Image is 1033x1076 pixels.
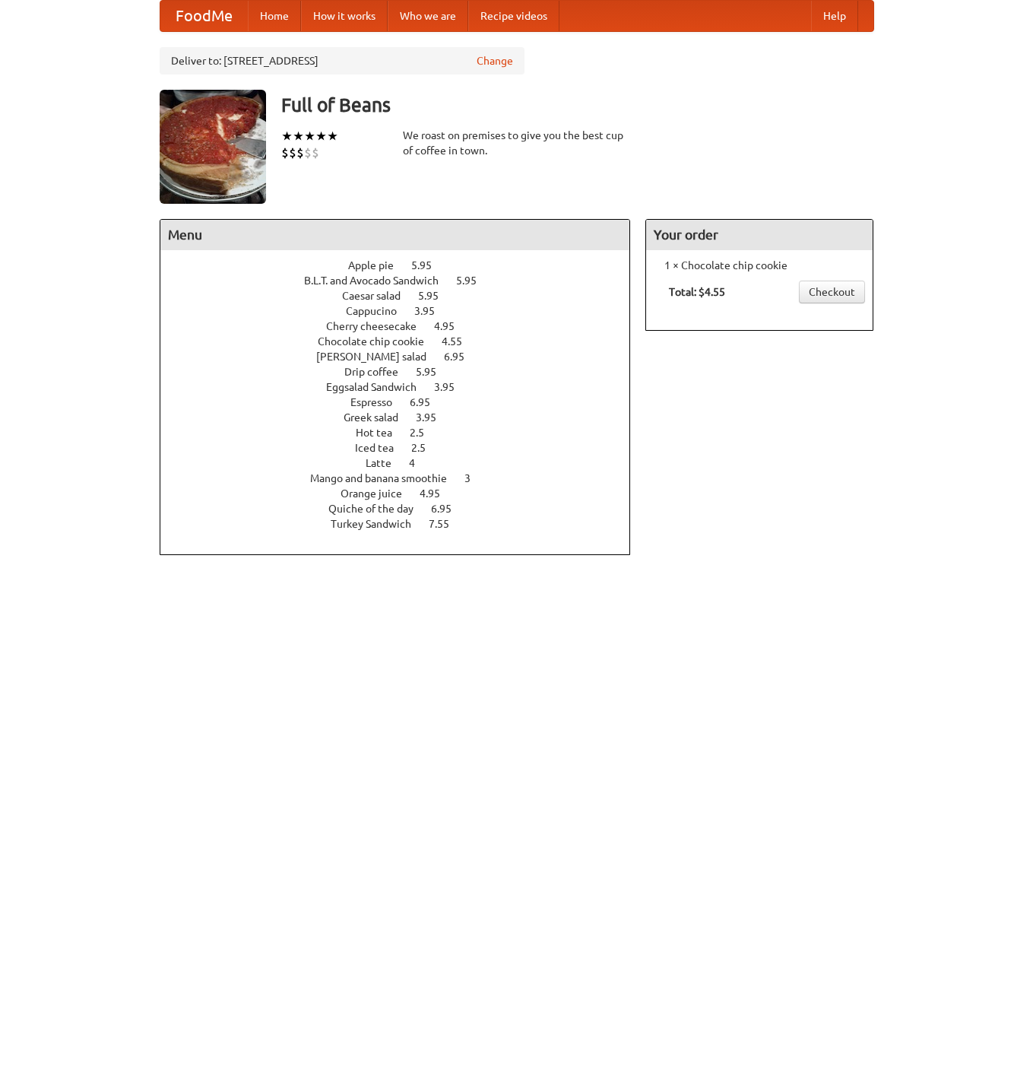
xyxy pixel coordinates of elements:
[293,128,304,144] li: ★
[326,320,432,332] span: Cherry cheesecake
[654,258,865,273] li: 1 × Chocolate chip cookie
[304,275,505,287] a: B.L.T. and Avocado Sandwich 5.95
[331,518,426,530] span: Turkey Sandwich
[312,144,319,161] li: $
[281,90,874,120] h3: Full of Beans
[411,442,441,454] span: 2.5
[348,259,409,271] span: Apple pie
[346,305,412,317] span: Cappucino
[342,290,416,302] span: Caesar salad
[348,259,460,271] a: Apple pie 5.95
[355,442,454,454] a: Iced tea 2.5
[328,503,480,515] a: Quiche of the day 6.95
[160,220,630,250] h4: Menu
[160,90,266,204] img: angular.jpg
[316,351,442,363] span: [PERSON_NAME] salad
[411,259,447,271] span: 5.95
[327,128,338,144] li: ★
[346,305,463,317] a: Cappucino 3.95
[355,442,409,454] span: Iced tea
[341,487,417,500] span: Orange juice
[318,335,490,348] a: Chocolate chip cookie 4.55
[366,457,443,469] a: Latte 4
[799,281,865,303] a: Checkout
[304,128,315,144] li: ★
[316,351,493,363] a: [PERSON_NAME] salad 6.95
[160,1,248,31] a: FoodMe
[431,503,467,515] span: 6.95
[444,351,480,363] span: 6.95
[414,305,450,317] span: 3.95
[331,518,477,530] a: Turkey Sandwich 7.55
[350,396,407,408] span: Espresso
[318,335,439,348] span: Chocolate chip cookie
[344,411,464,424] a: Greek salad 3.95
[344,366,464,378] a: Drip coffee 5.95
[344,411,414,424] span: Greek salad
[477,53,513,68] a: Change
[420,487,455,500] span: 4.95
[464,472,486,484] span: 3
[403,128,631,158] div: We roast on premises to give you the best cup of coffee in town.
[160,47,524,75] div: Deliver to: [STREET_ADDRESS]
[416,411,452,424] span: 3.95
[289,144,296,161] li: $
[409,457,430,469] span: 4
[326,381,483,393] a: Eggsalad Sandwich 3.95
[344,366,414,378] span: Drip coffee
[281,144,289,161] li: $
[434,320,470,332] span: 4.95
[328,503,429,515] span: Quiche of the day
[356,427,407,439] span: Hot tea
[442,335,477,348] span: 4.55
[416,366,452,378] span: 5.95
[304,275,454,287] span: B.L.T. and Avocado Sandwich
[456,275,492,287] span: 5.95
[429,518,464,530] span: 7.55
[410,427,439,439] span: 2.5
[418,290,454,302] span: 5.95
[646,220,873,250] h4: Your order
[310,472,462,484] span: Mango and banana smoothie
[341,487,468,500] a: Orange juice 4.95
[350,396,458,408] a: Espresso 6.95
[356,427,452,439] a: Hot tea 2.5
[315,128,327,144] li: ★
[326,320,483,332] a: Cherry cheesecake 4.95
[342,290,467,302] a: Caesar salad 5.95
[296,144,304,161] li: $
[326,381,432,393] span: Eggsalad Sandwich
[410,396,445,408] span: 6.95
[811,1,858,31] a: Help
[434,381,470,393] span: 3.95
[468,1,559,31] a: Recipe videos
[388,1,468,31] a: Who we are
[248,1,301,31] a: Home
[669,286,725,298] b: Total: $4.55
[366,457,407,469] span: Latte
[281,128,293,144] li: ★
[304,144,312,161] li: $
[310,472,499,484] a: Mango and banana smoothie 3
[301,1,388,31] a: How it works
